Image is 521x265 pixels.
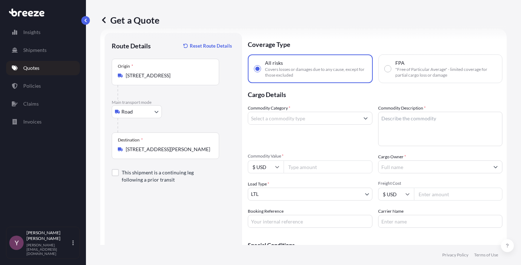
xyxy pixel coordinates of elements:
[6,61,80,75] a: Quotes
[489,160,502,173] button: Show suggestions
[23,100,39,107] p: Claims
[414,188,503,201] input: Enter amount
[112,105,162,118] button: Select transport
[395,59,405,67] span: FPA
[359,112,372,125] button: Show suggestions
[385,66,391,72] input: FPA"Free of Particular Average" - limited coverage for partial cargo loss or damage
[6,43,80,57] a: Shipments
[26,243,71,256] p: [PERSON_NAME][EMAIL_ADDRESS][DOMAIN_NAME]
[6,25,80,39] a: Insights
[248,242,502,248] p: Special Conditions
[112,100,235,105] p: Main transport mode
[248,105,290,112] label: Commodity Category
[100,14,159,26] p: Get a Quote
[190,42,232,49] p: Reset Route Details
[248,112,359,125] input: Select a commodity type
[378,160,489,173] input: Full name
[112,42,151,50] p: Route Details
[284,160,372,173] input: Type amount
[442,252,468,258] a: Privacy Policy
[23,64,39,72] p: Quotes
[378,215,503,228] input: Enter name
[126,72,210,79] input: Origin
[23,47,47,54] p: Shipments
[180,40,235,52] button: Reset Route Details
[248,153,372,159] span: Commodity Value
[248,33,502,54] p: Coverage Type
[251,191,259,198] span: LTL
[23,82,41,90] p: Policies
[378,153,406,160] label: Cargo Owner
[6,115,80,129] a: Invoices
[248,83,502,105] p: Cargo Details
[254,66,261,72] input: All risksCovers losses or damages due to any cause, except for those excluded
[23,29,40,36] p: Insights
[126,146,210,153] input: Destination
[15,239,19,246] span: Y
[248,188,372,201] button: LTL
[121,108,133,115] span: Road
[26,230,71,241] p: [PERSON_NAME] [PERSON_NAME]
[248,215,372,228] input: Your internal reference
[248,208,284,215] label: Booking Reference
[378,208,404,215] label: Carrier Name
[118,63,133,69] div: Origin
[23,118,42,125] p: Invoices
[378,180,503,186] span: Freight Cost
[395,67,497,78] span: "Free of Particular Average" - limited coverage for partial cargo loss or damage
[265,59,283,67] span: All risks
[118,137,143,143] div: Destination
[6,97,80,111] a: Claims
[248,180,269,188] span: Load Type
[474,252,498,258] a: Terms of Use
[122,169,213,183] label: This shipment is a continuing leg following a prior transit
[6,79,80,93] a: Policies
[265,67,366,78] span: Covers losses or damages due to any cause, except for those excluded
[378,105,426,112] label: Commodity Description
